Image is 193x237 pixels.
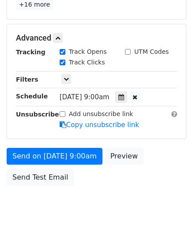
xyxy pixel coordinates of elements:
strong: Schedule [16,93,48,100]
a: Preview [105,148,144,165]
a: Send on [DATE] 9:00am [7,148,102,165]
h5: Advanced [16,33,177,43]
span: [DATE] 9:00am [60,93,110,101]
strong: Filters [16,76,38,83]
iframe: Chat Widget [149,195,193,237]
strong: Unsubscribe [16,111,59,118]
label: Track Opens [69,47,107,56]
a: Copy unsubscribe link [60,121,139,129]
label: UTM Codes [134,47,169,56]
a: Send Test Email [7,169,74,186]
label: Track Clicks [69,58,105,67]
strong: Tracking [16,49,45,56]
label: Add unsubscribe link [69,109,133,119]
